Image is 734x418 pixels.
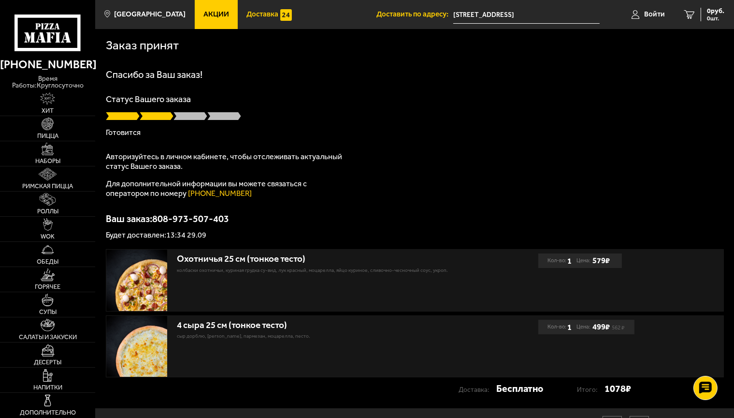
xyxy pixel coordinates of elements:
[593,256,610,266] b: 579 ₽
[20,410,76,416] span: Дополнительно
[33,385,62,391] span: Напитки
[707,8,724,15] span: 0 руб.
[577,254,591,268] span: Цена:
[177,320,466,331] div: 4 сыра 25 см (тонкое тесто)
[41,234,55,240] span: WOK
[106,179,347,198] p: Для дополнительной информации вы можете связаться с оператором по номеру
[37,133,58,139] span: Пицца
[34,359,61,366] span: Десерты
[577,382,604,397] p: Итого:
[568,320,572,334] b: 1
[203,11,229,18] span: Акции
[106,231,724,239] p: Будет доставлен: 13:34 29.09
[37,209,58,215] span: Роллы
[177,332,466,340] p: сыр дорблю, [PERSON_NAME], пармезан, моцарелла, песто.
[280,9,292,21] img: 15daf4d41897b9f0e9f617042186c801.svg
[453,6,600,24] input: Ваш адрес доставки
[22,183,73,190] span: Римская пицца
[106,39,179,51] h1: Заказ принят
[548,320,572,334] div: Кол-во:
[106,214,724,224] p: Ваш заказ: 808-973-507-403
[35,158,60,164] span: Наборы
[577,320,591,334] span: Цена:
[453,6,600,24] span: улица Чайковского, 2/7Л
[188,189,252,198] a: [PHONE_NUMBER]
[39,309,57,315] span: Супы
[568,254,572,268] b: 1
[496,381,543,396] strong: Бесплатно
[644,11,665,18] span: Войти
[106,152,347,171] p: Авторизуйтесь в личном кабинете, чтобы отслеживать актуальный статус Вашего заказа.
[459,382,496,397] p: Доставка:
[106,129,724,136] p: Готовится
[35,284,60,290] span: Горячее
[246,11,278,18] span: Доставка
[548,254,572,268] div: Кол-во:
[114,11,186,18] span: [GEOGRAPHIC_DATA]
[593,322,610,332] b: 499 ₽
[612,326,625,329] s: 562 ₽
[106,70,724,79] h1: Спасибо за Ваш заказ!
[604,381,631,396] strong: 1078 ₽
[106,95,724,104] p: Статус Вашего заказа
[177,267,466,274] p: колбаски охотничьи, куриная грудка су-вид, лук красный, моцарелла, яйцо куриное, сливочно-чесночн...
[707,15,724,21] span: 0 шт.
[177,254,466,265] div: Охотничья 25 см (тонкое тесто)
[376,11,453,18] span: Доставить по адресу:
[42,108,54,114] span: Хит
[37,259,58,265] span: Обеды
[19,334,77,341] span: Салаты и закуски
